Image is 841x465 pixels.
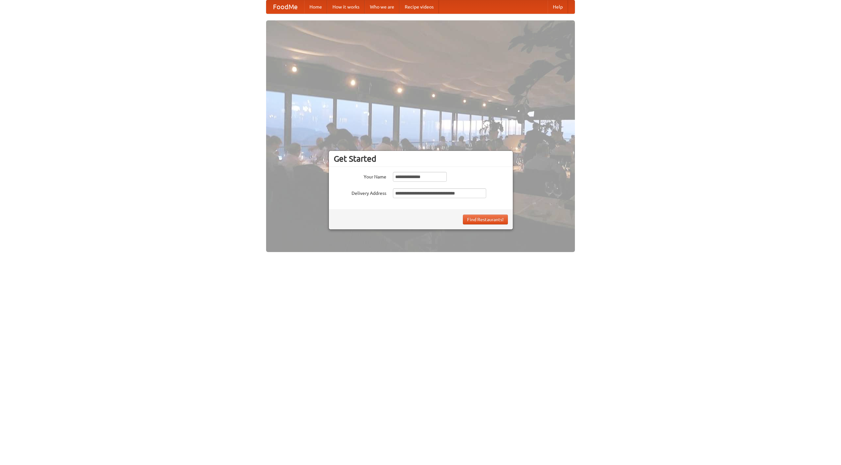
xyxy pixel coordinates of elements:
a: Home [304,0,327,13]
a: Who we are [365,0,399,13]
a: How it works [327,0,365,13]
h3: Get Started [334,154,508,164]
label: Delivery Address [334,188,386,197]
a: Recipe videos [399,0,439,13]
button: Find Restaurants! [463,215,508,224]
a: Help [548,0,568,13]
label: Your Name [334,172,386,180]
a: FoodMe [266,0,304,13]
